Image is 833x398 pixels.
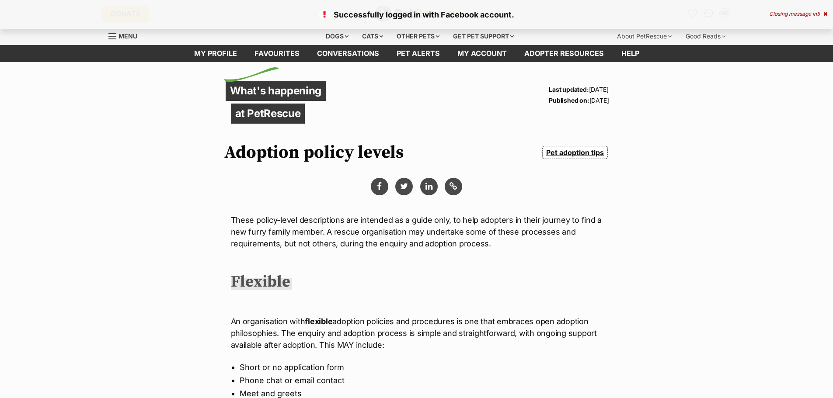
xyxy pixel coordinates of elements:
a: Pet alerts [388,45,449,62]
h1: Adoption policy levels [224,142,404,163]
a: Menu [108,28,143,43]
div: Get pet support [447,28,520,45]
strong: Published on: [549,97,589,104]
a: Share via Twitter [395,178,413,195]
button: Copy link [445,178,462,195]
div: Cats [356,28,389,45]
h2: Flexible [231,273,292,292]
div: About PetRescue [611,28,678,45]
li: Phone chat or email contact [240,374,594,387]
span: Menu [119,32,137,40]
img: decorative flick [224,67,279,82]
div: Good Reads [680,28,732,45]
a: My profile [185,45,246,62]
a: Share via Linkedin [420,178,438,195]
p: An organisation with adoption policies and procedures is one that embraces open adoption philosop... [231,315,603,351]
div: Other pets [390,28,446,45]
p: at PetRescue [231,104,305,124]
p: What's happening [226,81,326,101]
p: [DATE] [549,95,609,106]
a: Adopter resources [516,45,613,62]
li: Short or no application form [240,361,594,374]
strong: Last updated: [549,86,589,93]
a: Pet adoption tips [542,146,607,159]
a: Favourites [246,45,308,62]
strong: flexible [305,317,332,326]
a: My account [449,45,516,62]
p: [DATE] [549,84,609,95]
a: Help [613,45,648,62]
div: Dogs [320,28,355,45]
a: conversations [308,45,388,62]
p: These policy-level descriptions are intended as a guide only, to help adopters in their journey t... [231,214,603,249]
button: Share via facebook [371,178,388,195]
